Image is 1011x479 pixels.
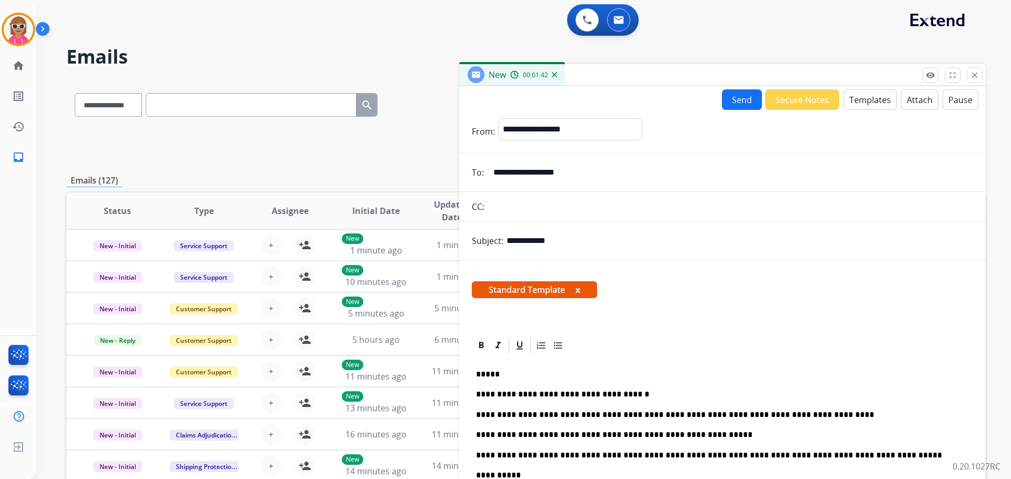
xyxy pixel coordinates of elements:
button: + [261,329,282,350]
p: New [342,360,363,370]
span: 5 minutes ago [434,302,491,314]
p: Subject: [472,235,503,247]
span: Service Support [174,240,234,251]
span: 11 minutes ago [432,365,493,377]
span: + [269,302,273,314]
mat-icon: list_alt [12,90,25,103]
mat-icon: search [361,99,373,111]
span: 11 minutes ago [345,371,407,382]
span: 14 minutes ago [345,465,407,477]
span: 16 minutes ago [345,429,407,440]
img: avatar [4,15,33,44]
span: 5 minutes ago [348,308,404,319]
mat-icon: person_add [299,302,311,314]
button: Templates [844,89,897,110]
button: Secure Notes [765,89,839,110]
button: + [261,361,282,382]
span: 11 minutes ago [432,397,493,409]
p: New [342,297,363,307]
div: Bold [473,338,489,353]
mat-icon: fullscreen [948,70,957,80]
span: Customer Support [170,303,238,314]
p: CC: [472,200,484,213]
mat-icon: person_add [299,396,311,409]
span: + [269,365,273,378]
span: Initial Date [352,205,400,217]
span: 00:01:42 [523,71,548,79]
span: Type [194,205,214,217]
span: New - Initial [93,303,142,314]
span: 1 minute ago [437,271,489,282]
span: 11 minutes ago [432,429,493,440]
span: New - Initial [93,240,142,251]
button: + [261,392,282,413]
mat-icon: close [970,70,979,80]
button: Send [722,89,762,110]
span: + [269,333,273,346]
span: New - Initial [93,461,142,472]
span: 1 minute ago [437,239,489,251]
mat-icon: remove_red_eye [926,70,935,80]
span: 5 hours ago [352,334,400,345]
span: Assignee [272,205,309,217]
p: New [342,265,363,276]
span: Service Support [174,272,234,283]
span: New - Initial [93,272,142,283]
button: Attach [901,89,938,110]
mat-icon: person_add [299,270,311,283]
span: 13 minutes ago [345,402,407,414]
mat-icon: person_add [299,333,311,346]
button: + [261,235,282,256]
h2: Emails [66,46,986,67]
mat-icon: history [12,120,25,133]
span: New - Initial [93,430,142,441]
button: + [261,298,282,319]
p: New [342,454,363,465]
span: + [269,428,273,441]
span: Customer Support [170,366,238,378]
span: Standard Template [472,281,597,298]
div: Bullet List [550,338,566,353]
button: x [576,283,580,296]
span: Customer Support [170,335,238,346]
span: Updated Date [428,198,476,223]
span: Claims Adjudication [170,430,242,441]
div: Underline [512,338,528,353]
div: Ordered List [533,338,549,353]
span: 10 minutes ago [345,276,407,288]
p: New [342,233,363,244]
span: New - Initial [93,366,142,378]
mat-icon: home [12,59,25,72]
span: 1 minute ago [350,244,402,256]
span: New - Reply [94,335,142,346]
span: New - Initial [93,398,142,409]
span: New [489,69,506,80]
span: + [269,396,273,409]
p: From: [472,125,495,138]
mat-icon: person_add [299,365,311,378]
mat-icon: person_add [299,239,311,251]
mat-icon: inbox [12,151,25,164]
span: Status [104,205,131,217]
button: + [261,424,282,445]
mat-icon: person_add [299,460,311,472]
span: + [269,460,273,472]
span: 6 minutes ago [434,334,491,345]
button: + [261,455,282,476]
span: + [269,239,273,251]
mat-icon: person_add [299,428,311,441]
span: 14 minutes ago [432,460,493,472]
span: Shipping Protection [170,461,242,472]
p: 0.20.1027RC [953,460,1000,473]
button: + [261,266,282,287]
span: Service Support [174,398,234,409]
p: To: [472,166,484,179]
p: Emails (127) [66,174,122,187]
div: Italic [490,338,506,353]
span: + [269,270,273,283]
p: New [342,391,363,402]
button: Pause [943,89,978,110]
